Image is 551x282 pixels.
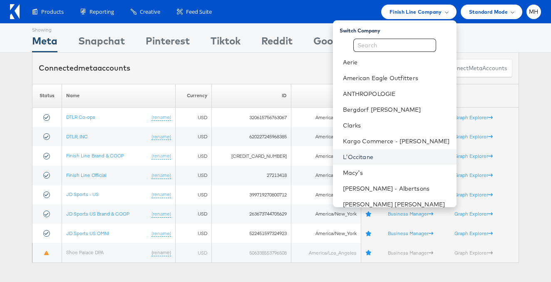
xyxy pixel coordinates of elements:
[291,204,361,224] td: America/New_York
[41,8,64,16] span: Products
[343,90,450,98] a: ANTHROPOLOGIE
[175,185,211,205] td: USD
[469,64,482,72] span: meta
[39,63,130,74] div: Connected accounts
[151,230,171,237] a: (rename)
[388,250,433,256] a: Business Manager
[454,172,493,178] a: Graph Explorer
[175,108,211,127] td: USD
[186,8,212,16] span: Feed Suite
[151,172,171,179] a: (rename)
[454,230,493,236] a: Graph Explorer
[343,58,450,66] a: Aerie
[291,127,361,147] td: America/New_York
[343,105,450,114] a: Bergdorf [PERSON_NAME]
[291,108,361,127] td: America/New_York
[343,137,450,145] a: Kargo Commerce - [PERSON_NAME]
[454,191,493,198] a: Graph Explorer
[66,249,104,255] a: Shoe Palace DPA
[211,127,291,147] td: 620227245968385
[211,146,291,166] td: [CREDIT_CARD_NUMBER]
[175,166,211,185] td: USD
[66,230,109,236] a: JD Sports US OMNI
[175,127,211,147] td: USD
[66,133,88,140] a: DTLR, INC
[32,24,57,34] div: Showing
[454,250,493,256] a: Graph Explorer
[390,7,442,16] span: Finish Line Company
[313,34,347,52] div: Google
[89,8,114,16] span: Reporting
[32,84,62,108] th: Status
[211,84,291,108] th: ID
[388,230,433,236] a: Business Manager
[211,224,291,243] td: 522451597324923
[469,7,508,16] span: Standard Mode
[388,211,433,217] a: Business Manager
[343,169,450,177] a: Macy's
[454,153,493,159] a: Graph Explorer
[151,249,171,256] a: (rename)
[211,185,291,205] td: 399719270800712
[151,191,171,198] a: (rename)
[291,224,361,243] td: America/New_York
[291,166,361,185] td: America/New_York
[353,39,436,52] input: Search
[151,133,171,140] a: (rename)
[66,114,95,120] a: DTLR Co-ops
[343,184,450,193] a: [PERSON_NAME] - Albertsons
[66,152,124,159] a: Finish Line Brand & COOP
[175,204,211,224] td: USD
[151,211,171,218] a: (rename)
[175,84,211,108] th: Currency
[175,224,211,243] td: USD
[66,211,129,217] a: JD Sports US Brand & COOP
[261,34,293,52] div: Reddit
[343,153,450,161] a: L'Occitane
[140,8,160,16] span: Creative
[454,211,493,217] a: Graph Explorer
[78,63,97,73] span: meta
[291,84,361,108] th: Timezone
[175,243,211,262] td: USD
[66,172,107,178] a: Finish Line Official
[211,108,291,127] td: 320615756763067
[291,146,361,166] td: America/New_York
[32,34,57,52] div: Meta
[62,84,175,108] th: Name
[441,59,512,78] button: ConnectmetaAccounts
[529,9,539,15] span: MH
[151,152,171,159] a: (rename)
[340,24,457,34] div: Switch Company
[291,185,361,205] td: America/New_York
[211,243,291,262] td: 506338553796508
[343,121,450,130] a: Clarks
[454,114,493,120] a: Graph Explorer
[175,146,211,166] td: USD
[211,34,241,52] div: Tiktok
[78,34,125,52] div: Snapchat
[343,74,450,82] a: American Eagle Outfitters
[66,191,99,197] a: JD Sports - US
[291,243,361,262] td: America/Los_Angeles
[454,133,493,140] a: Graph Explorer
[211,166,291,185] td: 27213418
[151,114,171,121] a: (rename)
[343,200,450,208] a: [PERSON_NAME] [PERSON_NAME]
[211,204,291,224] td: 263673744705629
[146,34,190,52] div: Pinterest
